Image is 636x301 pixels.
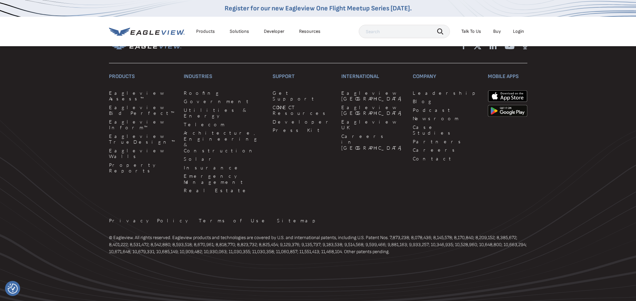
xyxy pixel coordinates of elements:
h3: Products [109,71,176,82]
a: Property Reports [109,162,176,174]
div: Resources [299,28,321,34]
a: Newsroom [413,116,480,122]
a: Eagleview Inform™ [109,119,176,131]
a: Buy [493,28,501,34]
div: Solutions [230,28,249,34]
a: Privacy Policy [109,218,191,224]
a: Eagleview Bid Perfect™ [109,104,176,116]
a: Leadership [413,90,480,96]
a: Contact [413,156,480,162]
a: CONNECT Resources [273,104,333,116]
div: Login [513,28,524,34]
a: Eagleview [GEOGRAPHIC_DATA] [341,90,405,102]
a: Eagleview [GEOGRAPHIC_DATA] [341,104,405,116]
img: apple-app-store.png [488,90,527,102]
a: Press Kit [273,127,333,133]
a: Telecom [184,122,265,128]
a: Eagleview Walls [109,148,176,159]
a: Partners [413,139,480,145]
img: Revisit consent button [8,284,18,294]
a: Government [184,98,265,104]
a: Podcast [413,107,480,113]
h3: Support [273,71,333,82]
h3: Mobile Apps [488,71,527,82]
h3: Industries [184,71,265,82]
a: Eagleview UK [341,119,405,131]
div: Products [196,28,215,34]
a: Real Estate [184,187,265,194]
a: Insurance [184,165,265,171]
a: Architecture, Engineering & Construction [184,130,265,153]
a: Developer [264,28,284,34]
a: Roofing [184,90,265,96]
a: Eagleview TrueDesign™ [109,133,176,145]
a: Solar [184,156,265,162]
a: Case Studies [413,124,480,136]
a: Careers [413,147,480,153]
img: google-play-store_b9643a.png [488,105,527,117]
a: Get Support [273,90,333,102]
input: Search [359,25,450,38]
a: Blog [413,98,480,104]
a: Emergency Management [184,173,265,185]
a: Terms of Use [199,218,269,224]
a: Eagleview Assess™ [109,90,176,102]
a: Register for our new Eagleview One Flight Meetup Series [DATE]. [225,4,412,12]
div: Talk To Us [461,28,481,34]
button: Consent Preferences [8,284,18,294]
p: © Eagleview. All rights reserved. Eagleview products and technologies are covered by U.S. and int... [109,234,527,255]
h3: Company [413,71,480,82]
a: Developer [273,119,333,125]
a: Utilities & Energy [184,107,265,119]
a: Sitemap [277,218,320,224]
h3: International [341,71,405,82]
a: Careers in [GEOGRAPHIC_DATA] [341,133,405,151]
